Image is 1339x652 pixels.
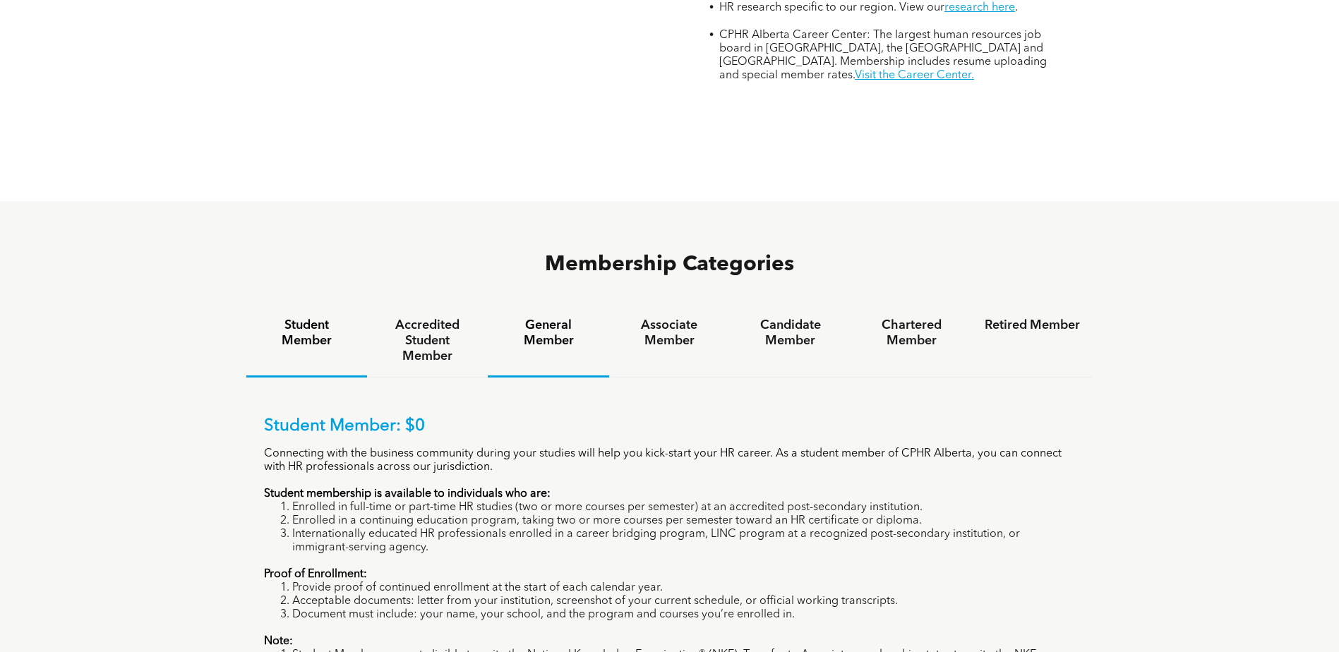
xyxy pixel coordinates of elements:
span: CPHR Alberta Career Center: The largest human resources job board in [GEOGRAPHIC_DATA], the [GEOG... [719,30,1047,81]
h4: Chartered Member [864,318,959,349]
span: Membership Categories [545,254,794,275]
h4: Associate Member [622,318,717,349]
strong: Proof of Enrollment: [264,569,367,580]
h4: Accredited Student Member [380,318,475,364]
li: Document must include: your name, your school, and the program and courses you’re enrolled in. [292,608,1076,622]
li: Enrolled in a continuing education program, taking two or more courses per semester toward an HR ... [292,514,1076,528]
span: . [1015,2,1018,13]
li: Provide proof of continued enrollment at the start of each calendar year. [292,581,1076,595]
li: Acceptable documents: letter from your institution, screenshot of your current schedule, or offic... [292,595,1076,608]
p: Connecting with the business community during your studies will help you kick-start your HR caree... [264,447,1076,474]
h4: Retired Member [985,318,1080,333]
strong: Student membership is available to individuals who are: [264,488,551,500]
p: Student Member: $0 [264,416,1076,437]
strong: Note: [264,636,293,647]
h4: Candidate Member [743,318,838,349]
a: research here [944,2,1015,13]
li: Internationally educated HR professionals enrolled in a career bridging program, LINC program at ... [292,528,1076,555]
a: Visit the Career Center. [855,70,974,81]
li: Enrolled in full-time or part-time HR studies (two or more courses per semester) at an accredited... [292,501,1076,514]
h4: General Member [500,318,596,349]
span: HR research specific to our region. View our [719,2,944,13]
h4: Student Member [259,318,354,349]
